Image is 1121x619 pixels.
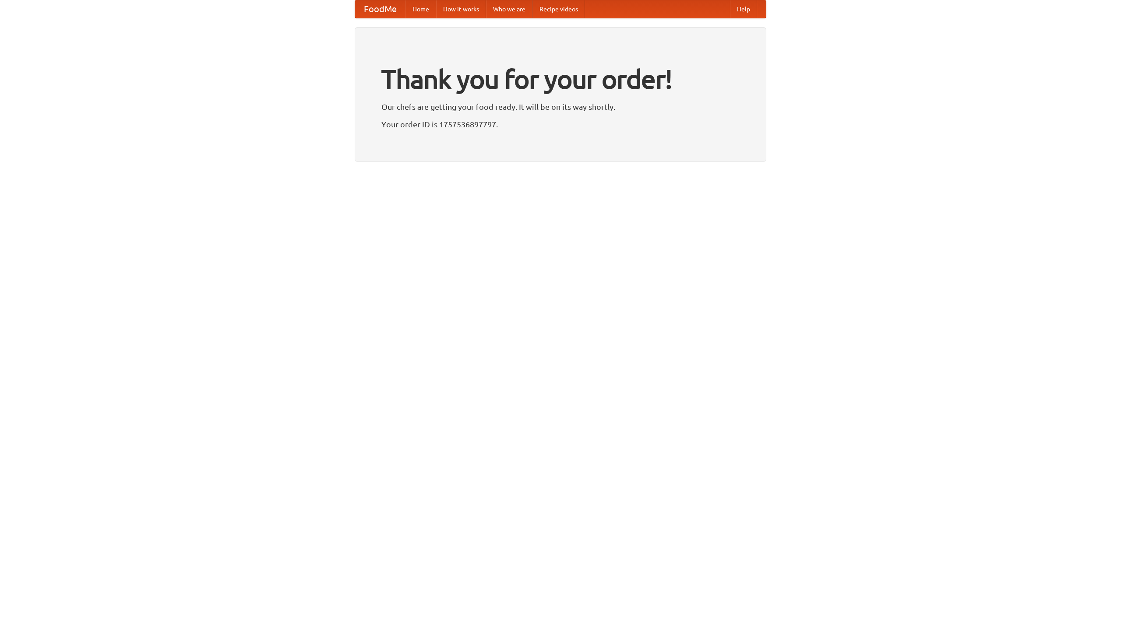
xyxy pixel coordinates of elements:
a: Recipe videos [532,0,585,18]
h1: Thank you for your order! [381,58,740,100]
p: Our chefs are getting your food ready. It will be on its way shortly. [381,100,740,113]
a: Who we are [486,0,532,18]
a: FoodMe [355,0,405,18]
a: How it works [436,0,486,18]
a: Help [730,0,757,18]
a: Home [405,0,436,18]
p: Your order ID is 1757536897797. [381,118,740,131]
